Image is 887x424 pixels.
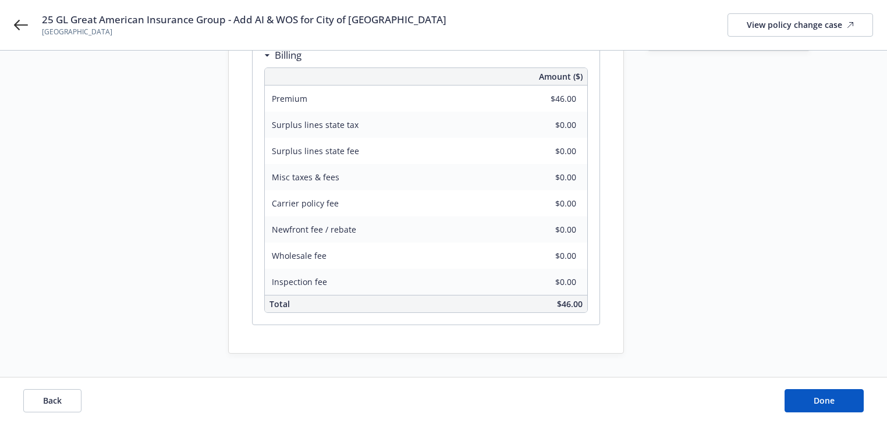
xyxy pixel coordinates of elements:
span: Premium [272,93,307,104]
input: 0.00 [508,195,583,212]
button: Done [785,389,864,412]
span: Back [43,395,62,406]
span: Total [269,298,290,309]
span: 25 GL Great American Insurance Group - Add AI & WOS for City of [GEOGRAPHIC_DATA] [42,13,446,27]
input: 0.00 [508,221,583,238]
span: Wholesale fee [272,250,327,261]
span: Surplus lines state tax [272,119,359,130]
span: Amount ($) [539,70,583,83]
span: $46.00 [557,298,583,309]
div: Billing [264,48,301,63]
h3: Billing [275,48,301,63]
div: View policy change case [747,14,854,36]
input: 0.00 [508,247,583,265]
span: Done [814,395,835,406]
span: Surplus lines state fee [272,145,359,156]
span: Misc taxes & fees [272,172,339,183]
span: Carrier policy fee [272,198,339,209]
input: 0.00 [508,169,583,186]
input: 0.00 [508,142,583,160]
input: 0.00 [508,90,583,108]
input: 0.00 [508,273,583,291]
input: 0.00 [508,116,583,134]
button: Back [23,389,81,412]
span: Newfront fee / rebate [272,224,356,235]
span: Inspection fee [272,276,327,287]
a: View policy change case [728,13,873,37]
span: [GEOGRAPHIC_DATA] [42,27,446,37]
